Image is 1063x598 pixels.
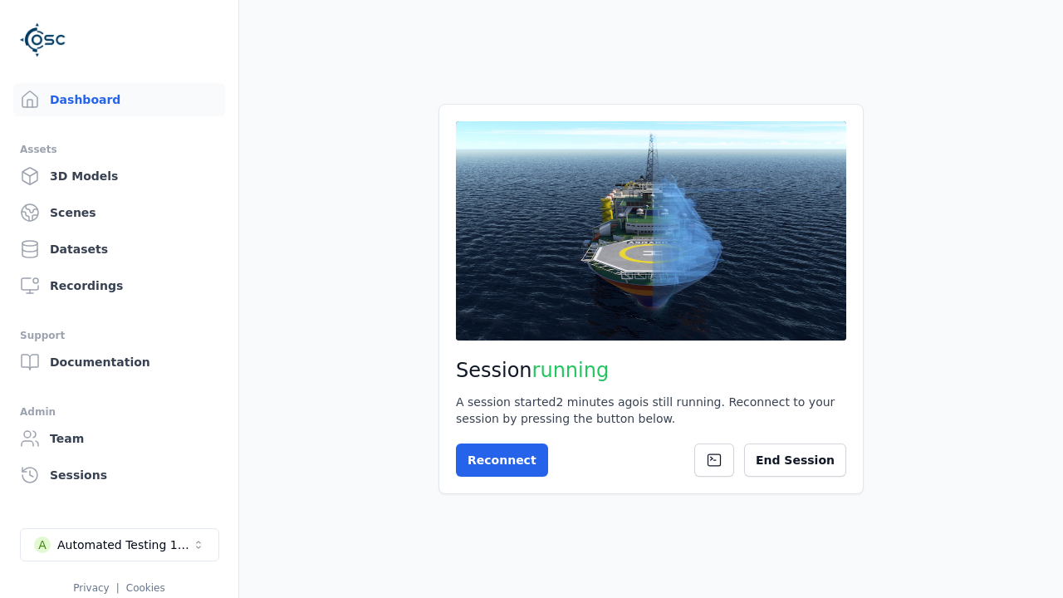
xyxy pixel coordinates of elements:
[73,582,109,594] a: Privacy
[20,528,219,561] button: Select a workspace
[456,394,846,427] div: A session started 2 minutes ago is still running. Reconnect to your session by pressing the butto...
[20,402,218,422] div: Admin
[13,458,225,492] a: Sessions
[13,196,225,229] a: Scenes
[116,582,120,594] span: |
[126,582,165,594] a: Cookies
[13,233,225,266] a: Datasets
[456,444,548,477] button: Reconnect
[13,346,225,379] a: Documentation
[34,537,51,553] div: A
[20,17,66,63] img: Logo
[57,537,192,553] div: Automated Testing 1 - Playwright
[20,326,218,346] div: Support
[13,83,225,116] a: Dashboard
[20,140,218,159] div: Assets
[744,444,846,477] button: End Session
[456,357,846,384] h2: Session
[13,159,225,193] a: 3D Models
[13,422,225,455] a: Team
[13,269,225,302] a: Recordings
[532,359,610,382] span: running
